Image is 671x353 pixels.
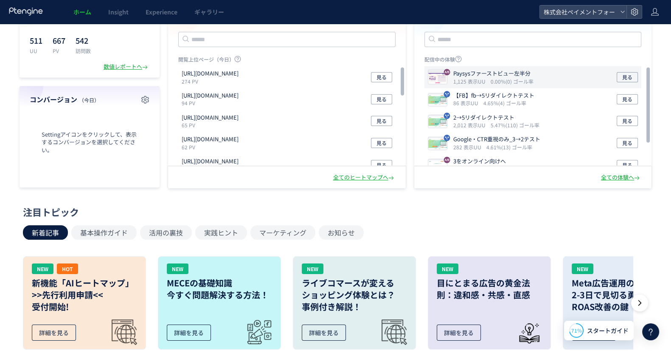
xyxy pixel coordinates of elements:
img: e0f52dbd501f90730dc46468487f53761759214765289.jpeg [428,94,447,106]
div: HOT [57,263,78,274]
i: 86 表示UU [453,99,482,106]
p: 511 [30,34,42,47]
img: c644aabdc5f0d9263ff12be61fc03b1d1759274891565.jpeg [428,72,447,84]
span: 見る [622,138,632,148]
p: https://lp.kaihipay.jp/fb [182,92,239,100]
div: NEW [572,263,593,274]
img: 11d3247c60f4be28683247f5de039b9e1758065198846.jpeg [428,116,447,128]
span: 見る [376,160,387,170]
a: NEWHOT新機能「AIヒートマップ」>>先行利用申請<<受付開始!詳細を見る [23,256,146,350]
p: Paysysファーストビュー左半分 [453,70,531,78]
div: 全てのヒートマップへ [333,174,396,182]
div: 数値レポートへ [104,63,149,71]
p: https://lp.kaihipay.jp/2 [182,157,239,165]
p: 667 [53,34,65,47]
span: ホーム [73,8,91,16]
span: 見る [376,138,387,148]
span: 見る [376,94,387,104]
span: 見る [622,72,632,82]
button: 見る [371,160,392,170]
p: 配信中の体験 [424,56,642,66]
p: 62 PV [182,143,242,151]
div: NEW [302,263,323,274]
button: 見る [371,72,392,82]
i: 1,125 表示UU [453,78,489,85]
button: 実践ヒント [195,225,247,240]
span: 見る [622,160,632,170]
span: 株式会社ペイメントフォー [541,6,617,18]
p: 2→5リダイレクトテスト [453,114,536,122]
span: 見る [376,72,387,82]
i: 4.65%(4) ゴール率 [483,99,526,106]
button: 見る [371,94,392,104]
h3: MECEの基礎知識 今すぐ問題解決する方法！ [167,277,272,301]
i: 4.61%(13) ゴール率 [486,143,532,151]
i: 5.47%(110) ゴール率 [491,121,539,129]
p: 閲覧上位ページ（今日） [178,56,396,66]
div: NEW [437,263,458,274]
i: 264 表示UU [453,165,485,173]
button: 新着記事 [23,225,68,240]
div: 詳細を見る [32,325,76,341]
button: 活用の裏技 [140,225,192,240]
p: 542 [76,34,91,47]
p: https://lp.paysys.jp/btoc [182,70,239,78]
button: 見る [617,94,638,104]
p: 55 PV [182,165,242,173]
div: 詳細を見る [302,325,346,341]
span: Settingアイコンをクリックして、表示するコンバージョンを選択してください。 [30,131,149,154]
i: 0.00%(0) ゴール率 [491,78,533,85]
p: Google・CTR重視のみ_3→2テスト [453,135,540,143]
img: ebcc5c68c4fe0b838b3854557e68de5c1756794057250.jpeg [428,138,447,150]
a: NEWライブコマースが変えるショッピング体験とは？事例付き解説！詳細を見る [293,256,416,350]
p: PV [53,47,65,54]
span: 見る [376,116,387,126]
h4: コンバージョン [30,95,149,104]
div: 全ての体験へ [601,174,641,182]
i: 2,012 表示UU [453,121,489,129]
p: https://lp.kaihipay.jp/5 [182,114,239,122]
div: 注目トピック [23,205,644,219]
a: NEW目にとまる広告の黄金法則：違和感・共感・直感詳細を見る [428,256,551,350]
span: Experience [146,8,177,16]
p: 【FB】fb→5リダイレクトテスト [453,92,534,100]
button: 見る [371,138,392,148]
button: 見る [617,138,638,148]
div: 詳細を見る [437,325,481,341]
button: 見る [371,116,392,126]
h3: 目にとまる広告の黄金法則：違和感・共感・直感 [437,277,542,301]
button: 見る [617,160,638,170]
span: 見る [622,116,632,126]
button: 見る [617,72,638,82]
p: 274 PV [182,78,242,85]
button: お知らせ [319,225,364,240]
p: 94 PV [182,99,242,106]
h3: 新機能「AIヒートマップ」 >>先行利用申請<< 受付開始! [32,277,137,313]
span: スタートガイド [587,326,629,335]
i: 4.55%(12) ゴール率 [486,165,532,173]
p: 65 PV [182,121,242,129]
p: https://lp.paysys.jp [182,135,239,143]
span: ギャラリー [194,8,224,16]
h3: ライブコマースが変える ショッピング体験とは？ 事例付き解説！ [302,277,407,313]
div: NEW [167,263,188,274]
span: Insight [108,8,129,16]
i: 282 表示UU [453,143,485,151]
button: マーケティング [250,225,315,240]
div: 詳細を見る [167,325,211,341]
span: 見る [622,94,632,104]
button: 基本操作ガイド [71,225,137,240]
span: （今日） [79,96,99,104]
span: 71% [571,327,582,334]
button: 見る [617,116,638,126]
img: c56750ca1c7ec0d21dd1f8ce7c5de1a71757465928701.jpeg [428,160,447,172]
div: NEW [32,263,53,274]
a: NEWMECEの基礎知識今すぐ問題解決する方法！詳細を見る [158,256,281,350]
p: UU [30,47,42,54]
p: 訪問数 [76,47,91,54]
p: 3をオンライン向けへ [453,157,529,165]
